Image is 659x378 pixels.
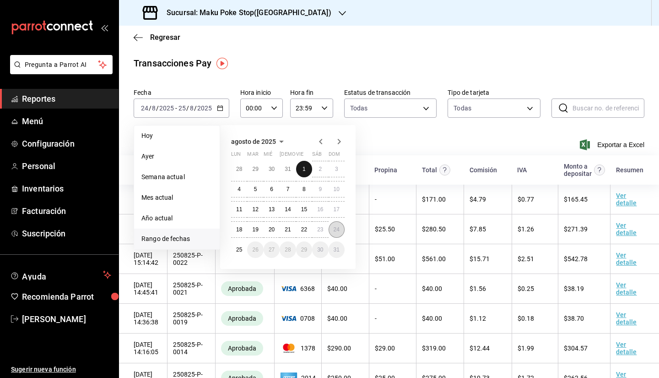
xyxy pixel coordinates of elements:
span: $ 40.00 [422,285,442,292]
abbr: 13 de agosto de 2025 [269,206,275,213]
abbr: 29 de agosto de 2025 [301,247,307,253]
span: $ 51.00 [375,255,395,263]
span: Hoy [141,131,212,141]
button: 28 de julio de 2025 [231,161,247,177]
button: 22 de agosto de 2025 [296,221,312,238]
td: - [369,185,416,214]
button: 16 de agosto de 2025 [312,201,328,218]
abbr: 4 de agosto de 2025 [238,186,241,192]
button: 5 de agosto de 2025 [247,181,263,197]
span: Ayuda [22,269,99,280]
button: 31 de julio de 2025 [280,161,296,177]
span: $ 40.00 [327,285,347,292]
label: Hora inicio [240,89,283,96]
a: Ver detalle [616,341,637,356]
span: Exportar a Excel [582,139,644,150]
button: 18 de agosto de 2025 [231,221,247,238]
button: Regresar [134,33,180,42]
td: [DATE] 16:42:06 [119,185,167,214]
input: -- [151,104,156,112]
abbr: sábado [312,151,322,161]
abbr: 8 de agosto de 2025 [302,186,306,192]
button: 8 de agosto de 2025 [296,181,312,197]
span: $ 271.39 [564,225,588,233]
label: Hora fin [290,89,333,96]
span: [PERSON_NAME] [22,313,111,325]
td: [DATE] 15:50:44 [119,214,167,244]
span: / [186,104,189,112]
button: 25 de agosto de 2025 [231,241,247,258]
span: $ 542.78 [564,255,588,263]
span: $ 38.19 [564,285,584,292]
div: Propina [374,166,397,174]
div: Total [422,166,437,174]
input: -- [140,104,149,112]
abbr: 5 de agosto de 2025 [254,186,257,192]
abbr: 20 de agosto de 2025 [269,226,275,233]
button: 14 de agosto de 2025 [280,201,296,218]
abbr: viernes [296,151,303,161]
div: Transacciones cobradas de manera exitosa. [221,281,263,296]
span: $ 1.12 [470,315,486,322]
span: $ 2.51 [518,255,534,263]
button: 4 de agosto de 2025 [231,181,247,197]
td: [DATE] 14:36:38 [119,304,167,334]
div: IVA [517,166,527,174]
abbr: lunes [231,151,241,161]
abbr: 2 de agosto de 2025 [319,166,322,172]
td: - [369,304,416,334]
abbr: 19 de agosto de 2025 [252,226,258,233]
button: 3 de agosto de 2025 [329,161,345,177]
abbr: 15 de agosto de 2025 [301,206,307,213]
span: Aprobada [224,315,260,322]
span: 1378 [280,344,316,353]
span: $ 561.00 [422,255,446,263]
span: $ 12.44 [470,345,490,352]
a: Ver detalle [616,222,637,236]
button: 24 de agosto de 2025 [329,221,345,238]
span: $ 1.99 [518,345,534,352]
td: 250825-P-0021 [167,274,216,304]
span: Ayer [141,152,212,161]
span: Menú [22,115,111,127]
span: $ 1.26 [518,225,534,233]
span: / [156,104,159,112]
button: 13 de agosto de 2025 [264,201,280,218]
span: $ 15.71 [470,255,490,263]
abbr: 21 de agosto de 2025 [285,226,291,233]
svg: Este es el monto resultante del total pagado menos comisión e IVA. Esta será la parte que se depo... [594,164,605,175]
span: Sugerir nueva función [11,365,111,374]
button: 10 de agosto de 2025 [329,181,345,197]
div: Resumen [616,166,643,174]
input: Buscar no. de referencia [573,99,644,117]
span: Semana actual [141,172,212,182]
abbr: 28 de agosto de 2025 [285,247,291,253]
button: 26 de agosto de 2025 [247,241,263,258]
div: Monto a depositar [564,163,592,177]
button: 20 de agosto de 2025 [264,221,280,238]
span: $ 29.00 [375,345,395,352]
button: 29 de agosto de 2025 [296,241,312,258]
input: ---- [197,104,212,112]
span: $ 25.50 [375,225,395,233]
abbr: 31 de agosto de 2025 [334,247,340,253]
td: [DATE] 14:45:41 [119,274,167,304]
td: 250825-P-0019 [167,304,216,334]
button: 12 de agosto de 2025 [247,201,263,218]
span: $ 304.57 [564,345,588,352]
abbr: 14 de agosto de 2025 [285,206,291,213]
button: 31 de agosto de 2025 [329,241,345,258]
button: agosto de 2025 [231,136,287,147]
input: -- [189,104,194,112]
div: Todas [454,104,471,113]
span: Inventarios [22,182,111,195]
a: Pregunta a Parrot AI [6,66,113,76]
div: Transacciones Pay [134,56,211,70]
img: Tooltip marker [216,58,228,69]
span: / [194,104,197,112]
label: Estatus de transacción [344,89,437,96]
button: 21 de agosto de 2025 [280,221,296,238]
span: Aprobada [224,345,260,352]
input: -- [178,104,186,112]
span: Configuración [22,137,111,150]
